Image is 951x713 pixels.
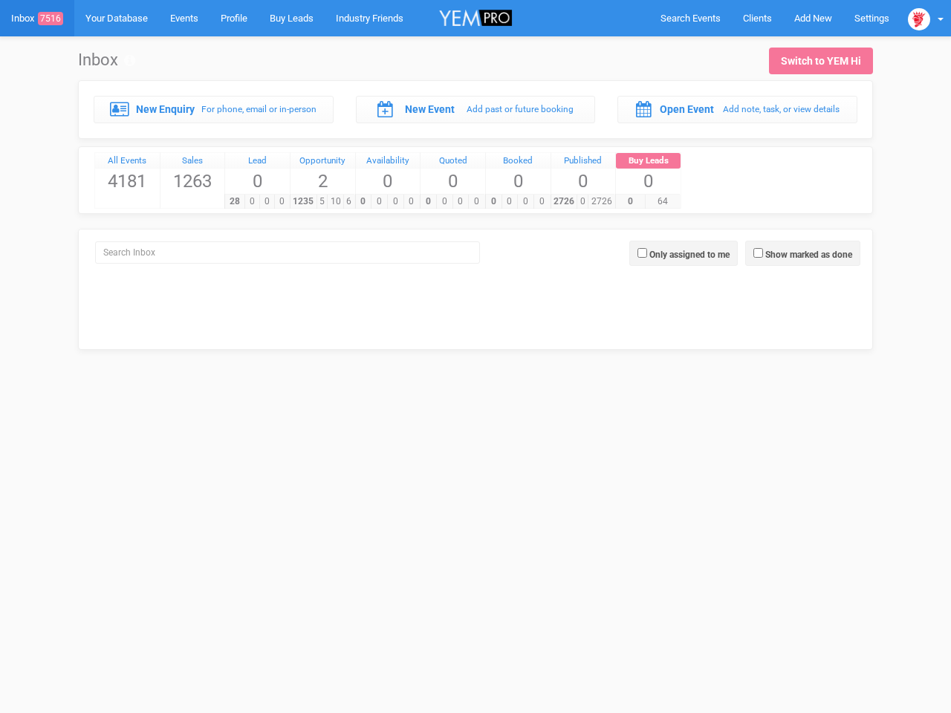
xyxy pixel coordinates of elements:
span: 0 [502,195,519,209]
a: Sales [160,153,225,169]
span: Clients [743,13,772,24]
span: 0 [551,169,616,194]
span: 2 [291,169,355,194]
span: 0 [615,195,646,209]
span: 0 [517,195,534,209]
span: 5 [317,195,328,209]
span: 0 [387,195,404,209]
a: New Event Add past or future booking [356,96,596,123]
a: Published [551,153,616,169]
span: 0 [259,195,275,209]
a: All Events [95,153,160,169]
span: 0 [244,195,260,209]
a: New Enquiry For phone, email or in-person [94,96,334,123]
label: Only assigned to me [649,248,730,261]
a: Lead [225,153,290,169]
a: Opportunity [291,153,355,169]
input: Search Inbox [95,241,480,264]
span: Search Events [660,13,721,24]
span: 1235 [290,195,317,209]
span: 0 [274,195,290,209]
label: Open Event [660,102,714,117]
span: 0 [371,195,388,209]
a: Open Event Add note, task, or view details [617,96,857,123]
small: Add past or future booking [467,104,574,114]
span: 0 [355,195,372,209]
span: 0 [420,195,437,209]
a: Availability [356,153,421,169]
span: 6 [343,195,355,209]
h1: Inbox [78,51,135,69]
span: 28 [224,195,245,209]
small: Add note, task, or view details [723,104,840,114]
span: 64 [645,195,681,209]
span: 0 [486,169,551,194]
a: Buy Leads [616,153,681,169]
span: 0 [403,195,421,209]
span: 0 [533,195,551,209]
label: New Enquiry [136,102,195,117]
span: 0 [616,169,681,194]
span: 0 [577,195,588,209]
a: Booked [486,153,551,169]
a: Quoted [421,153,485,169]
div: Switch to YEM Hi [781,53,861,68]
span: 0 [452,195,470,209]
span: 10 [327,195,344,209]
span: 7516 [38,12,63,25]
span: 0 [356,169,421,194]
span: Add New [794,13,832,24]
img: open-uri20180111-4-1wletqq [908,8,930,30]
span: 0 [468,195,485,209]
span: 0 [421,169,485,194]
span: 0 [485,195,502,209]
span: 2726 [588,195,615,209]
small: For phone, email or in-person [201,104,317,114]
span: 0 [225,169,290,194]
span: 1263 [160,169,225,194]
span: 4181 [95,169,160,194]
label: New Event [405,102,455,117]
span: 0 [436,195,453,209]
label: Show marked as done [765,248,852,261]
a: Switch to YEM Hi [769,48,873,74]
span: 2726 [551,195,578,209]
